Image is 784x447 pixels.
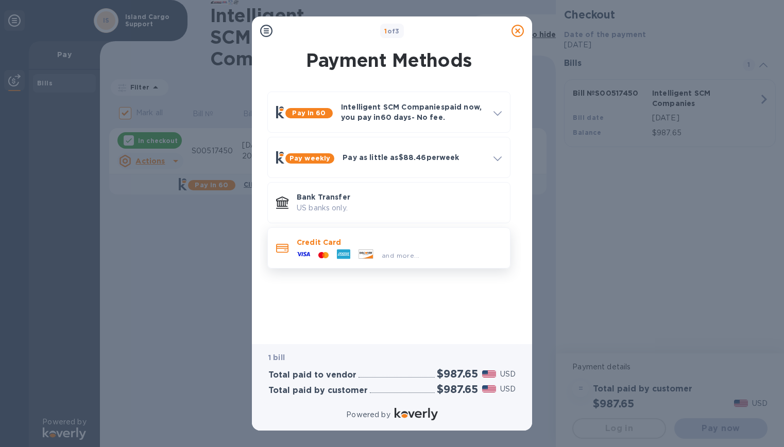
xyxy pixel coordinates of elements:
[268,370,356,380] h3: Total paid to vendor
[297,192,502,202] p: Bank Transfer
[289,154,330,162] b: Pay weekly
[437,383,478,396] h2: $987.65
[482,370,496,378] img: USD
[292,109,326,117] b: Pay in 60
[268,386,368,396] h3: Total paid by customer
[265,49,513,71] h1: Payment Methods
[500,384,516,395] p: USD
[384,27,400,35] b: of 3
[395,408,438,420] img: Logo
[297,237,502,247] p: Credit Card
[346,409,390,420] p: Powered by
[343,152,485,163] p: Pay as little as $88.46 per week
[437,367,478,380] h2: $987.65
[500,369,516,380] p: USD
[482,385,496,392] img: USD
[268,353,285,362] b: 1 bill
[382,252,419,259] span: and more...
[341,102,485,122] p: Intelligent SCM Companies paid now, you pay in 60 days - No fee.
[384,27,387,35] span: 1
[297,203,502,213] p: US banks only.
